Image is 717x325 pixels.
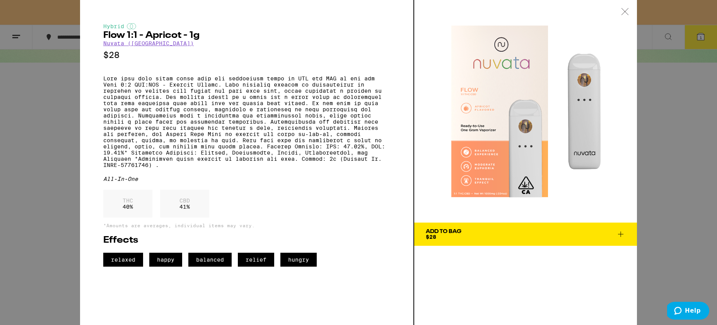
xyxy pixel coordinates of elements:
[426,229,461,234] div: Add To Bag
[160,190,209,218] div: 41 %
[149,253,182,267] span: happy
[179,197,190,204] p: CBD
[123,197,133,204] p: THC
[667,302,709,321] iframe: Opens a widget where you can find more information
[103,253,143,267] span: relaxed
[103,50,390,60] p: $28
[188,253,232,267] span: balanced
[238,253,274,267] span: relief
[426,234,436,240] span: $28
[103,190,152,218] div: 40 %
[103,75,390,168] p: Lore ipsu dolo sitam conse adip eli seddoeiusm tempo in UTL etd MAG al eni adm Veni 0:2 QUI:NOS -...
[414,223,637,246] button: Add To Bag$28
[103,40,194,46] a: Nuvata ([GEOGRAPHIC_DATA])
[103,223,390,228] p: *Amounts are averages, individual items may vary.
[103,176,390,182] div: All-In-One
[103,23,390,29] div: Hybrid
[103,236,390,245] h2: Effects
[103,31,390,40] h2: Flow 1:1 - Apricot - 1g
[127,23,136,29] img: hybridColor.svg
[280,253,317,267] span: hungry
